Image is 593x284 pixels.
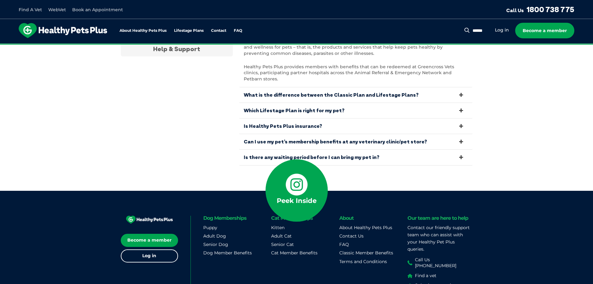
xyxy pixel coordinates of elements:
[407,224,473,253] p: Contact our friendly support team who can assist with your Healthy Pet Plus queries.
[415,273,436,279] span: Find a vet
[239,118,473,134] a: Is Healthy Pets Plus insurance?
[211,29,226,33] a: Contact
[203,233,226,239] a: Adult Dog
[203,250,252,256] a: Dog Member Benefits
[203,225,217,230] a: Puppy
[339,259,387,264] a: Terms and Conditions
[506,7,524,13] span: Call Us
[121,234,178,247] a: Become a member
[121,249,178,262] a: Log in
[339,233,364,239] a: Contact Us
[239,103,473,118] a: Which Lifestage Plan is right for my pet?
[271,242,294,247] a: Senior Cat
[19,7,42,12] a: Find A Vet
[339,250,393,256] a: Classic Member Benefits
[271,233,292,239] a: Adult Cat
[72,7,123,12] a: Book an Appointment
[463,27,471,33] button: Search
[506,5,574,14] a: Call Us1800 738 775
[48,7,66,12] a: WebVet
[239,87,473,103] a: What is the difference between the Classic Plan and Lifestage Plans?
[495,27,509,33] a: Log in
[121,41,233,56] div: Help & Support
[120,29,167,33] a: About Healthy Pets Plus
[126,216,173,224] img: HEALTHY PETS PLUS
[19,23,107,38] img: hpp-logo
[203,242,228,247] a: Senior Dog
[180,44,413,49] span: Proactive, preventative wellness program designed to keep your pet healthier and happier for longer
[271,216,336,220] h6: Cat Memberships
[407,257,473,269] a: Call Us [PHONE_NUMBER]
[339,242,349,247] a: FAQ
[203,216,268,220] h6: Dog Memberships
[174,29,204,33] a: Lifestage Plans
[407,216,468,220] h6: Our team are here to help
[271,225,285,230] a: Kitten
[239,150,473,165] a: Is there any waiting period before I can bring my pet in?
[234,29,242,33] a: FAQ
[277,195,317,206] p: Peek Inside
[239,134,473,149] a: Can I use my pet’s membership benefits at any veterinary clinic/pet store?
[271,250,318,256] a: Cat Member Benefits
[515,23,574,38] a: Become a member
[339,225,392,230] a: About Healthy Pets Plus
[407,273,473,279] a: Find a vet
[339,216,404,220] h6: About
[244,64,468,82] p: Healthy Pets Plus provides members with benefits that can be redeemed at Greencross Vets clinics,...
